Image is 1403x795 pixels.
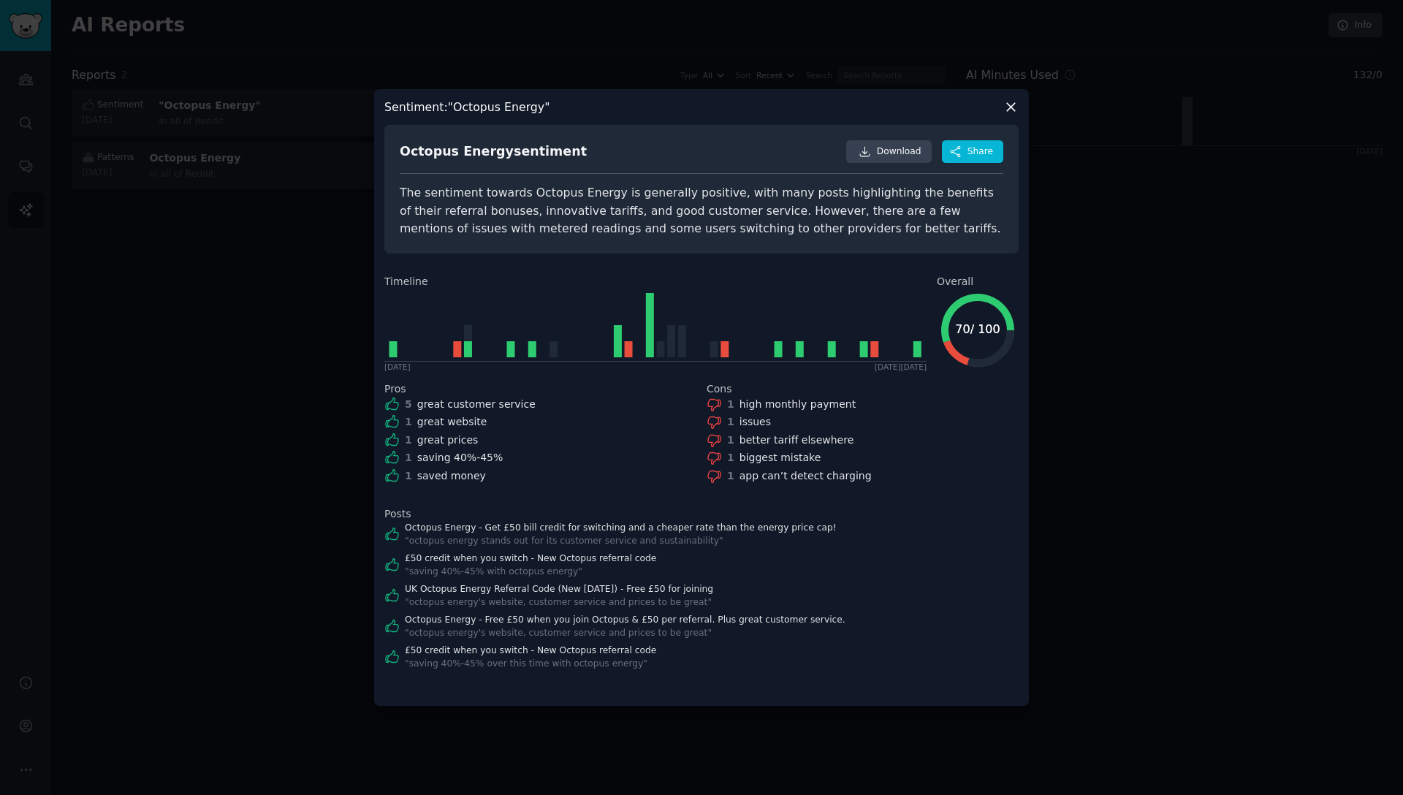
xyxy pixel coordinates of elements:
a: Octopus Energy - Get £50 bill credit for switching and a cheaper rate than the energy price cap! [405,522,837,535]
div: 1 [405,450,412,465]
span: Timeline [384,274,428,289]
div: 1 [405,414,412,430]
div: " octopus energy's website, customer service and prices to be great " [405,596,713,609]
a: Octopus Energy - Free £50 when you join Octopus & £50 per referral. Plus great customer service. [405,614,845,627]
div: 1 [727,433,734,448]
div: great prices [417,433,479,448]
div: [DATE] [384,362,411,372]
span: Cons [707,381,732,397]
div: 1 [727,397,734,412]
span: Posts [384,506,411,522]
a: Download [846,140,932,164]
div: high monthly payment [739,397,856,412]
div: [DATE] [DATE] [875,362,927,372]
a: £50 credit when you switch - New Octopus referral code [405,552,656,566]
text: 70 / 100 [955,322,1000,336]
div: biggest mistake [739,450,821,465]
a: £50 credit when you switch - New Octopus referral code [405,644,656,658]
div: great website [417,414,487,430]
div: The sentiment towards Octopus Energy is generally positive, with many posts highlighting the bene... [400,184,1003,238]
span: Share [967,145,993,159]
div: 1 [727,450,734,465]
div: 1 [405,433,412,448]
div: " saving 40%-45% over this time with octopus energy " [405,658,656,671]
div: " octopus energy's website, customer service and prices to be great " [405,627,845,640]
span: Pros [384,381,406,397]
div: app can’t detect charging [739,468,872,484]
div: issues [739,414,771,430]
div: great customer service [417,397,536,412]
div: 1 [727,414,734,430]
button: Share [942,140,1003,164]
span: Overall [937,274,973,289]
div: 1 [405,468,412,484]
div: 5 [405,397,412,412]
div: " saving 40%-45% with octopus energy " [405,566,656,579]
span: Download [877,145,921,159]
div: saved money [417,468,486,484]
a: UK Octopus Energy Referral Code (New [DATE]) - Free £50 for joining [405,583,713,596]
div: " octopus energy stands out for its customer service and sustainability " [405,535,837,548]
div: better tariff elsewhere [739,433,854,448]
div: 1 [727,468,734,484]
h3: Sentiment : "Octopus Energy" [384,99,550,115]
div: saving 40%-45% [417,450,503,465]
div: Octopus Energy sentiment [400,142,587,161]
